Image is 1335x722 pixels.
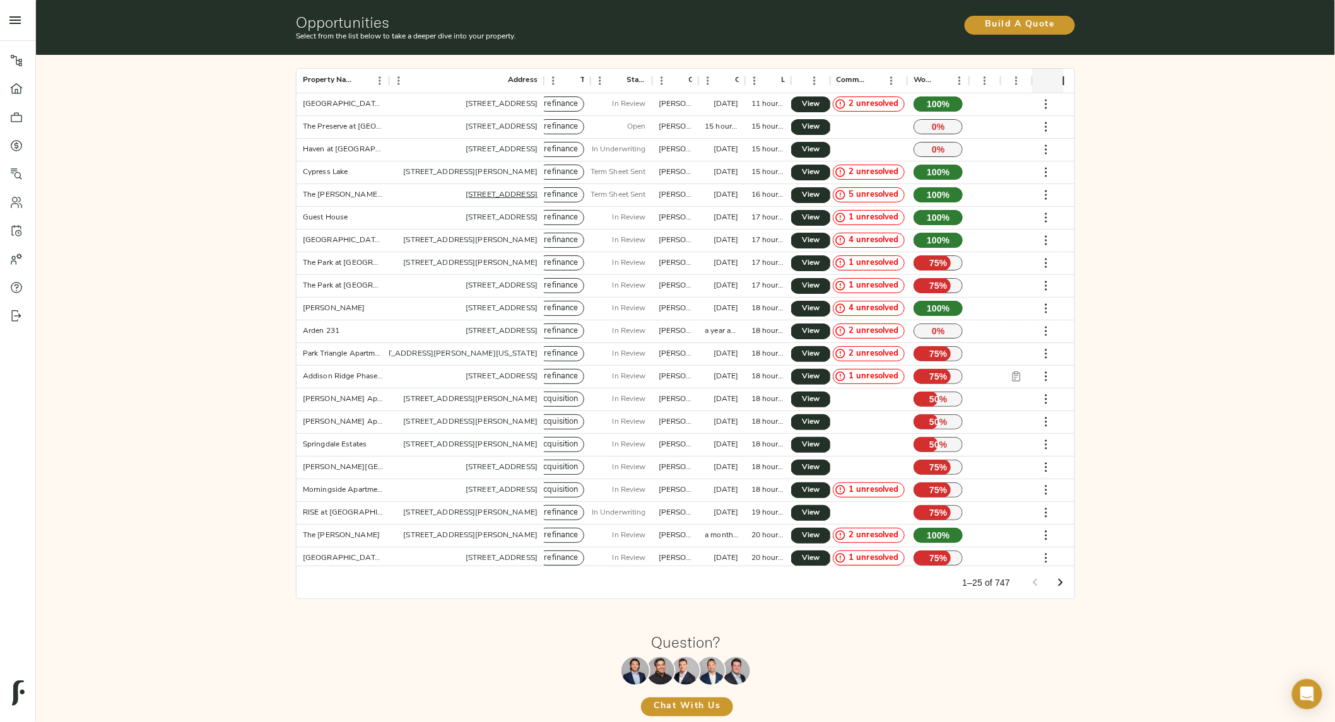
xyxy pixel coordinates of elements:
div: Comments [830,68,908,93]
a: [STREET_ADDRESS][PERSON_NAME] [403,441,538,448]
div: 2 months ago [714,99,739,110]
p: In Review [613,98,646,110]
p: In Review [613,325,646,337]
div: zach@fulcrumlendingcorp.com [659,371,693,382]
div: zach@fulcrumlendingcorp.com [659,326,693,337]
div: 2 unresolved [833,528,905,543]
div: 16 days ago [714,235,739,246]
div: zach@fulcrumlendingcorp.com [659,235,693,246]
a: View [791,460,831,475]
div: 7 days ago [714,258,739,269]
span: View [803,393,818,406]
p: 50 [914,392,963,407]
a: [STREET_ADDRESS][PERSON_NAME] [403,532,538,539]
span: View [803,325,818,338]
div: 18 hours ago [751,303,785,314]
div: 11 hours ago [751,99,785,110]
div: Stage [591,68,652,93]
div: zach@fulcrumlendingcorp.com [659,99,693,110]
span: 1 unresolved [844,280,904,292]
div: a year ago [705,326,739,337]
div: 1 unresolved [833,210,905,225]
span: 2 unresolved [844,166,904,178]
span: 5 unresolved [844,189,904,201]
button: Sort [609,72,627,90]
div: Grand Monarch Apartments [303,235,383,246]
span: View [803,279,818,293]
span: refinance [539,144,583,156]
div: Last Updated [745,68,792,93]
p: 100 [914,233,963,248]
span: 2 unresolved [844,98,904,110]
button: Menu [389,71,408,90]
a: View [791,482,831,498]
a: View [791,96,831,112]
p: 0 [914,142,963,157]
p: 75 [914,505,963,520]
span: % [939,279,948,292]
div: 17 hours ago [751,213,785,223]
span: View [803,484,818,497]
div: The Park at Ferry Hill [303,281,383,291]
button: Menu [975,71,994,90]
div: justin@fulcrumlendingcorp.com [659,190,693,201]
p: 100 [914,301,963,316]
button: Sort [563,72,580,90]
a: [STREET_ADDRESS] [466,486,538,494]
span: View [803,347,818,361]
div: 15 hours ago [751,122,785,132]
div: 7 days ago [714,485,739,496]
p: Term Sheet Sent [591,166,646,178]
span: refinance [539,371,583,383]
button: Sort [932,72,950,90]
div: Powell Apartments [303,417,383,428]
span: % [939,416,948,428]
div: 1 unresolved [833,550,905,566]
div: 1 unresolved [833,482,905,498]
a: View [791,505,831,521]
img: Kenneth Mendonça [647,657,674,685]
div: zach@fulcrumlendingcorp.com [659,167,693,178]
p: 100 [914,210,963,225]
a: View [791,210,831,226]
span: View [803,416,818,429]
a: [STREET_ADDRESS] [466,191,538,199]
button: Menu [591,71,609,90]
div: Cypress Lake [303,167,348,178]
div: zach@fulcrumlendingcorp.com [659,508,693,518]
div: zach@fulcrumlendingcorp.com [659,258,693,269]
div: Report [1001,68,1032,93]
span: % [942,234,950,247]
button: Menu [370,71,389,90]
button: Sort [353,72,370,90]
div: Stage [627,68,646,93]
a: [STREET_ADDRESS] [466,100,538,108]
p: 75 [914,255,963,271]
div: 18 hours ago [751,440,785,450]
div: zach@fulcrumlendingcorp.com [659,213,693,223]
button: Chat With Us [641,697,733,716]
div: The Byron on Peachtree [303,190,383,201]
span: acquisition [534,462,583,474]
a: View [791,301,831,317]
span: View [803,302,818,315]
div: 6 days ago [714,394,739,405]
div: Address [508,68,538,93]
div: zach@fulcrumlendingcorp.com [659,417,693,428]
div: Created [698,68,745,93]
a: View [791,233,831,248]
a: View [791,528,831,544]
span: % [939,461,948,474]
div: Haven at South Mountain [303,144,383,155]
div: Comments [837,68,869,93]
img: logo [12,680,25,706]
div: 18 hours ago [751,371,785,382]
div: 23 days ago [714,167,739,178]
button: Menu [1007,71,1026,90]
button: Go to next page [1048,570,1073,595]
div: justin@fulcrumlendingcorp.com [659,144,693,155]
div: Property Name [303,68,353,93]
p: 0 [914,119,963,134]
div: Cheema Village [303,462,383,473]
div: Crutcher Apartments [303,394,383,405]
